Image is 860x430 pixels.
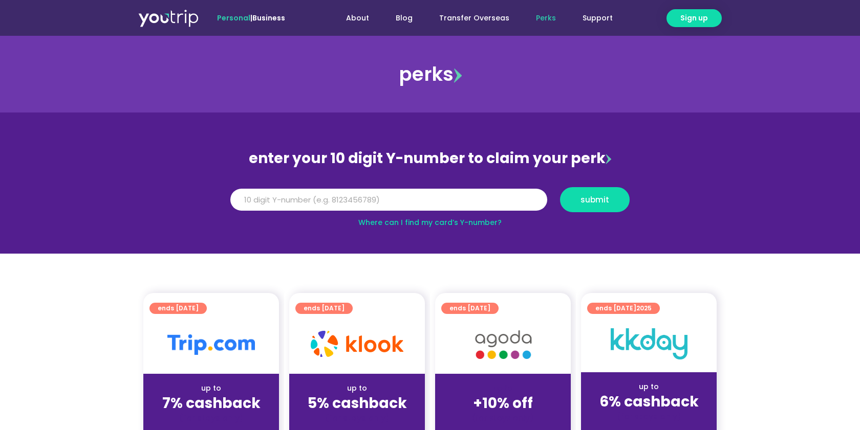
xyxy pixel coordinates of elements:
[162,393,261,413] strong: 7% cashback
[449,303,490,314] span: ends [DATE]
[230,189,547,211] input: 10 digit Y-number (e.g. 8123456789)
[297,383,417,394] div: up to
[382,9,426,28] a: Blog
[636,304,652,312] span: 2025
[149,303,207,314] a: ends [DATE]
[252,13,285,23] a: Business
[473,393,533,413] strong: +10% off
[493,383,512,393] span: up to
[426,9,523,28] a: Transfer Overseas
[313,9,626,28] nav: Menu
[295,303,353,314] a: ends [DATE]
[217,13,250,23] span: Personal
[666,9,722,27] a: Sign up
[441,303,499,314] a: ends [DATE]
[152,383,271,394] div: up to
[587,303,660,314] a: ends [DATE]2025
[308,393,407,413] strong: 5% cashback
[230,187,630,220] form: Y Number
[569,9,626,28] a: Support
[599,392,699,412] strong: 6% cashback
[595,303,652,314] span: ends [DATE]
[333,9,382,28] a: About
[523,9,569,28] a: Perks
[680,13,708,24] span: Sign up
[580,196,609,203] span: submit
[589,411,708,422] div: (for stays only)
[304,303,345,314] span: ends [DATE]
[217,13,285,23] span: |
[152,413,271,423] div: (for stays only)
[560,187,630,212] button: submit
[297,413,417,423] div: (for stays only)
[589,381,708,392] div: up to
[158,303,199,314] span: ends [DATE]
[225,145,635,172] div: enter your 10 digit Y-number to claim your perk
[443,413,563,423] div: (for stays only)
[358,217,502,228] a: Where can I find my card’s Y-number?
